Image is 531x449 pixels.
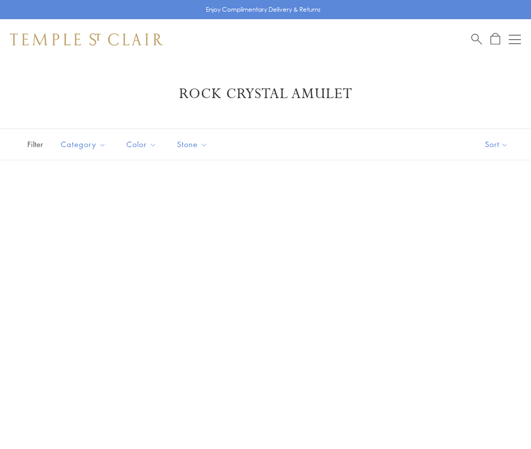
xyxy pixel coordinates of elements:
[119,133,164,156] button: Color
[172,138,215,151] span: Stone
[509,33,521,46] button: Open navigation
[56,138,114,151] span: Category
[25,85,506,103] h1: Rock Crystal Amulet
[53,133,114,156] button: Category
[10,33,163,46] img: Temple St. Clair
[169,133,215,156] button: Stone
[471,33,482,46] a: Search
[121,138,164,151] span: Color
[491,33,500,46] a: Open Shopping Bag
[462,129,531,160] button: Show sort by
[206,5,321,15] p: Enjoy Complimentary Delivery & Returns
